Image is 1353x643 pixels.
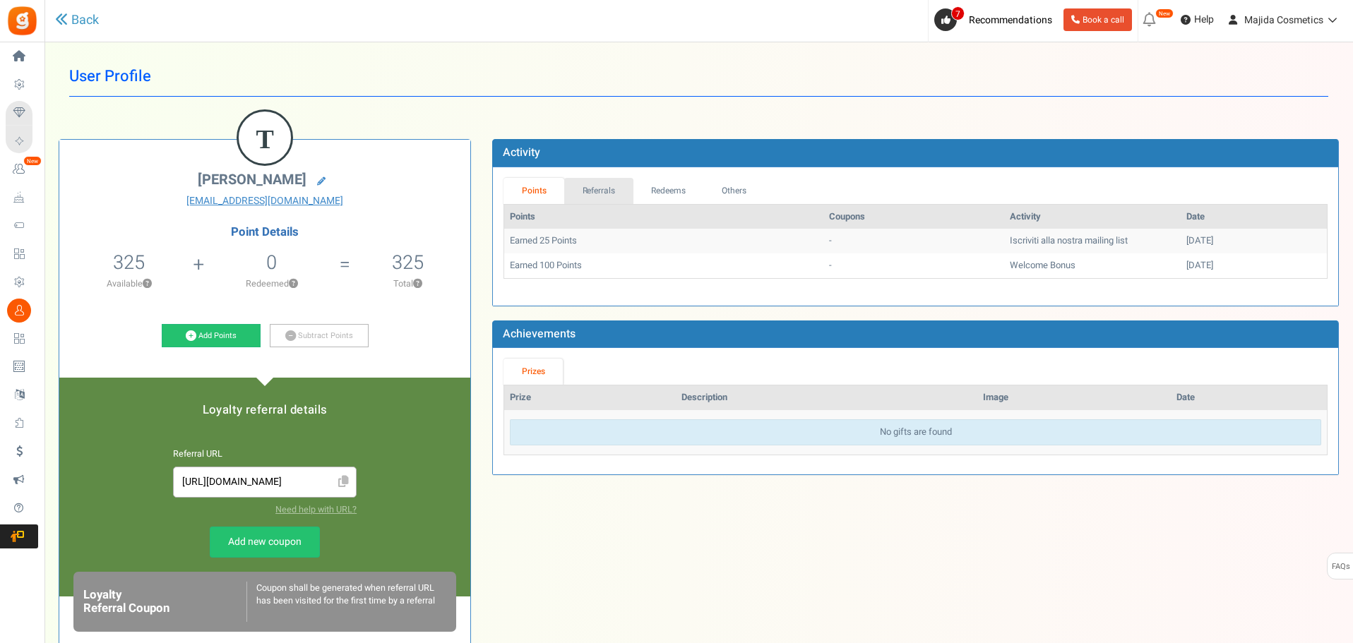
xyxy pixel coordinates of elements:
figcaption: T [239,112,291,167]
div: Coupon shall be generated when referral URL has been visited for the first time by a referral [246,582,446,622]
td: Earned 100 Points [504,253,823,278]
a: 7 Recommendations [934,8,1058,31]
h5: 0 [266,252,277,273]
a: Referrals [564,178,633,204]
p: Total [352,277,463,290]
span: 325 [113,248,145,277]
span: Majida Cosmetics [1244,13,1323,28]
td: - [823,253,1004,278]
a: New [6,157,38,181]
h4: Point Details [59,226,470,239]
a: Others [703,178,764,204]
td: Welcome Bonus [1004,253,1181,278]
p: Redeemed [205,277,338,290]
b: Achievements [503,325,576,342]
a: Add Points [162,324,261,348]
th: Points [504,205,823,229]
button: ? [413,280,422,289]
a: Book a call [1063,8,1132,31]
a: Subtract Points [270,324,369,348]
em: New [1155,8,1174,18]
span: Click to Copy [332,470,354,495]
th: Date [1181,205,1327,229]
a: Prizes [503,359,563,385]
b: Activity [503,144,540,161]
span: [PERSON_NAME] [198,169,306,190]
h5: 325 [392,252,424,273]
th: Coupons [823,205,1004,229]
div: [DATE] [1186,234,1321,248]
div: [DATE] [1186,259,1321,272]
span: Recommendations [969,13,1052,28]
em: New [23,156,42,166]
span: Help [1191,13,1214,27]
a: Need help with URL? [275,503,357,516]
a: Redeems [633,178,704,204]
span: FAQs [1331,553,1350,580]
th: Date [1171,385,1327,410]
th: Prize [504,385,675,410]
td: - [823,229,1004,253]
th: Description [676,385,977,410]
button: ? [143,280,152,289]
button: ? [289,280,298,289]
th: Image [977,385,1171,410]
td: Earned 25 Points [504,229,823,253]
p: Available [66,277,191,290]
span: 7 [951,6,965,20]
th: Activity [1004,205,1181,229]
img: Gratisfaction [6,5,38,37]
a: Points [503,178,564,204]
td: Iscriviti alla nostra mailing list [1004,229,1181,253]
div: No gifts are found [510,419,1321,445]
h1: User Profile [69,56,1328,97]
a: Add new coupon [210,527,320,558]
h6: Loyalty Referral Coupon [83,589,246,615]
h6: Referral URL [173,450,357,459]
a: [EMAIL_ADDRESS][DOMAIN_NAME] [70,194,460,208]
h5: Loyalty referral details [73,404,456,416]
a: Help [1175,8,1220,31]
